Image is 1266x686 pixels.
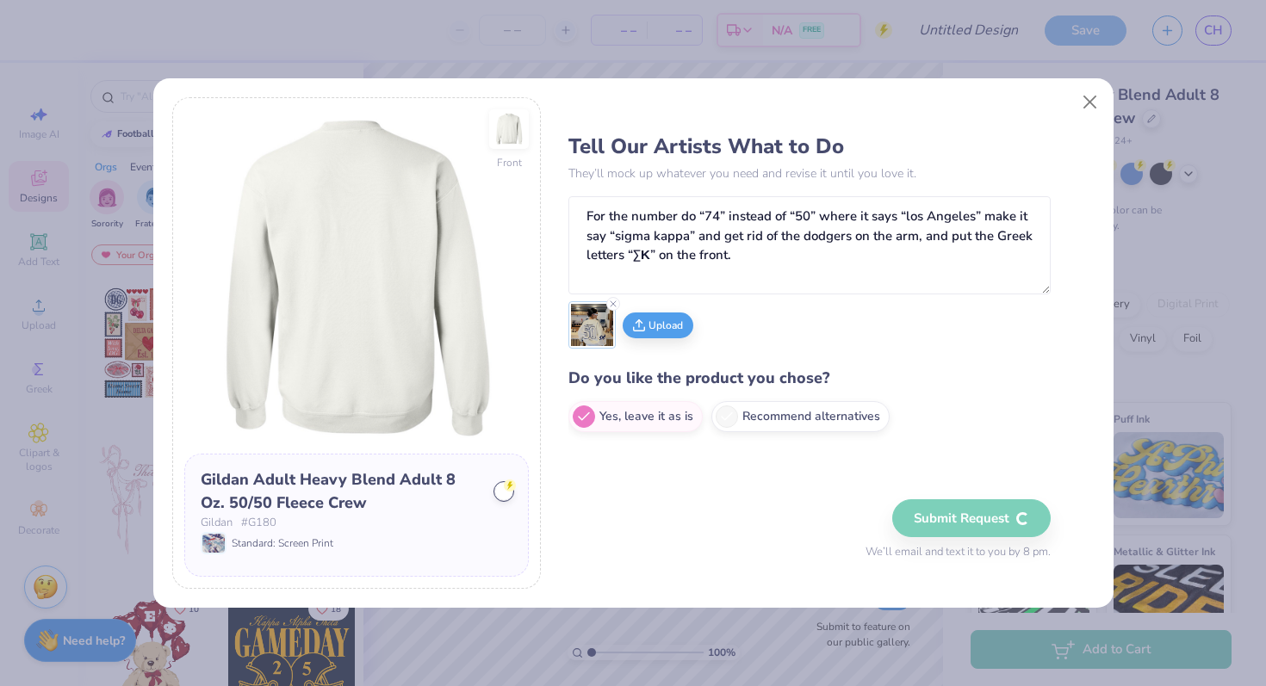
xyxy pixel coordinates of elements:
h4: Do you like the product you chose? [568,366,1051,391]
span: Gildan [201,515,233,532]
div: Front [497,155,522,170]
label: Recommend alternatives [711,401,890,432]
p: They’ll mock up whatever you need and revise it until you love it. [568,164,1051,182]
img: Front [492,112,526,146]
span: We’ll email and text it to you by 8 pm. [866,544,1051,561]
h3: Tell Our Artists What to Do [568,133,1051,159]
label: Yes, leave it as is [568,401,703,432]
button: Upload [623,312,693,338]
div: Gildan Adult Heavy Blend Adult 8 Oz. 50/50 Fleece Crew [201,468,481,515]
span: Standard: Screen Print [232,535,333,551]
span: # G180 [241,515,276,532]
button: Close [1073,85,1106,118]
img: Back [184,109,529,454]
textarea: For the number do “74” instead of “50” where it says “los Angeles” make it say “sigma kappa” and ... [568,196,1051,294]
img: Standard: Screen Print [202,534,225,553]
